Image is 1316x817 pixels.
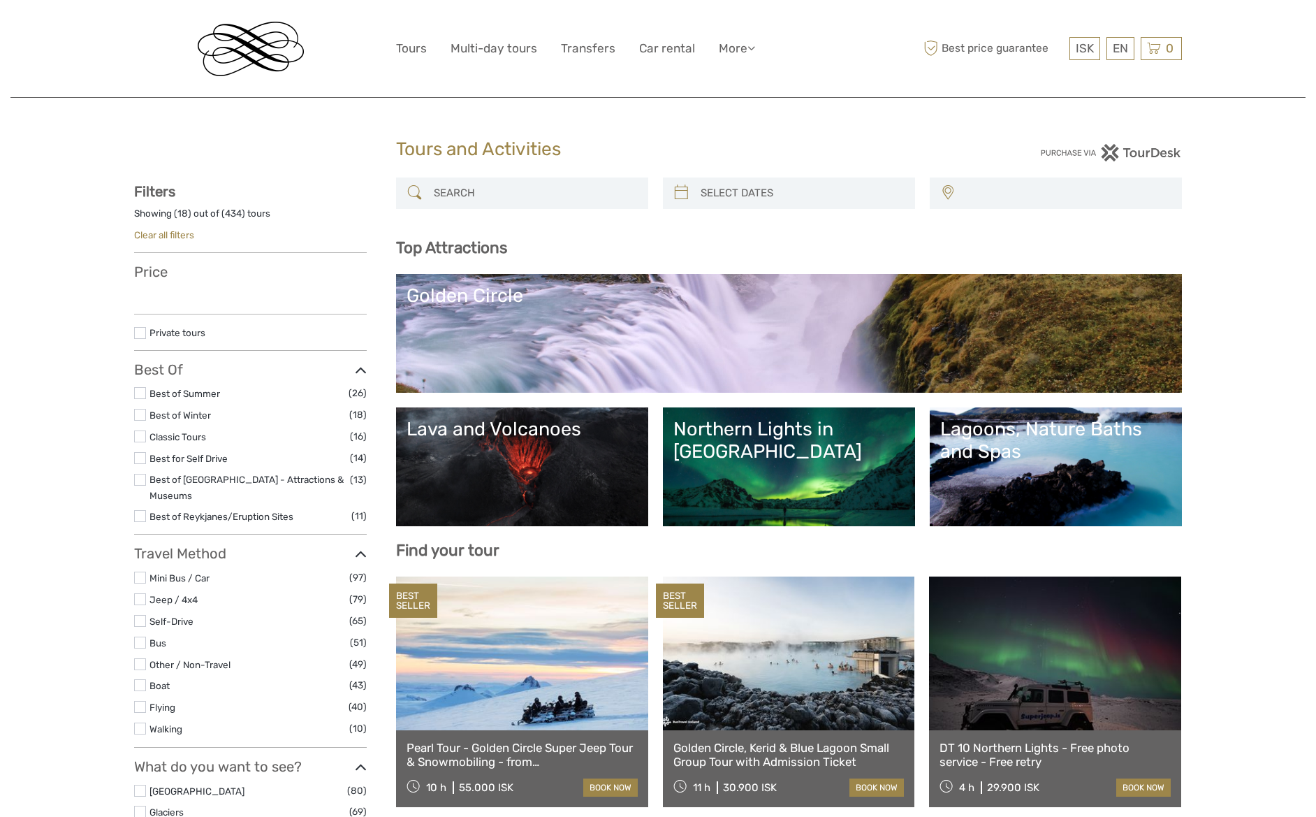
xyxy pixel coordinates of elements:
[407,284,1171,382] a: Golden Circle
[959,781,974,794] span: 4 h
[350,428,367,444] span: (16)
[719,38,755,59] a: More
[149,572,210,584] a: Mini Bus / Car
[583,779,638,797] a: book now
[349,407,367,423] span: (18)
[149,388,220,399] a: Best of Summer
[149,659,231,670] a: Other / Non-Travel
[349,591,367,607] span: (79)
[987,781,1039,794] div: 29.900 ISK
[673,418,905,463] div: Northern Lights in [GEOGRAPHIC_DATA]
[149,511,293,522] a: Best of Reykjanes/Eruption Sites
[428,181,641,205] input: SEARCH
[1106,37,1134,60] div: EN
[149,327,205,338] a: Private tours
[407,741,638,769] a: Pearl Tour - Golden Circle Super Jeep Tour & Snowmobiling - from [GEOGRAPHIC_DATA]
[723,781,777,794] div: 30.900 ISK
[940,418,1171,463] div: Lagoons, Nature Baths and Spas
[693,781,710,794] span: 11 h
[426,781,446,794] span: 10 h
[673,741,905,769] a: Golden Circle, Kerid & Blue Lagoon Small Group Tour with Admission Ticket
[389,584,437,619] div: BEST SELLER
[1040,144,1182,161] img: PurchaseViaTourDesk.png
[349,385,367,401] span: (26)
[451,38,537,59] a: Multi-day tours
[407,284,1171,307] div: Golden Circle
[920,37,1066,60] span: Best price guarantee
[940,741,1171,769] a: DT 10 Northern Lights - Free photo service - Free retry
[134,758,367,775] h3: What do you want to see?
[695,181,908,205] input: SELECT DATES
[134,361,367,378] h3: Best Of
[1164,41,1176,55] span: 0
[149,786,244,797] a: [GEOGRAPHIC_DATA]
[349,677,367,693] span: (43)
[198,22,304,76] img: Reykjavik Residence
[407,418,638,440] div: Lava and Volcanoes
[349,721,367,737] span: (10)
[940,418,1171,516] a: Lagoons, Nature Baths and Spas
[225,207,242,220] label: 434
[149,637,166,649] a: Bus
[149,723,182,735] a: Walking
[349,570,367,586] span: (97)
[347,783,367,799] span: (80)
[149,474,344,501] a: Best of [GEOGRAPHIC_DATA] - Attractions & Museums
[134,229,194,240] a: Clear all filters
[350,472,367,488] span: (13)
[349,613,367,629] span: (65)
[673,418,905,516] a: Northern Lights in [GEOGRAPHIC_DATA]
[349,656,367,672] span: (49)
[396,138,920,161] h1: Tours and Activities
[134,263,367,280] h3: Price
[149,431,206,442] a: Classic Tours
[396,541,499,560] b: Find your tour
[134,183,175,200] strong: Filters
[1116,779,1171,797] a: book now
[149,410,211,421] a: Best of Winter
[459,781,513,794] div: 55.000 ISK
[396,238,507,257] b: Top Attractions
[639,38,695,59] a: Car rental
[149,453,228,464] a: Best for Self Drive
[407,418,638,516] a: Lava and Volcanoes
[149,702,175,713] a: Flying
[349,699,367,715] span: (40)
[134,545,367,562] h3: Travel Method
[849,779,904,797] a: book now
[561,38,615,59] a: Transfers
[656,584,704,619] div: BEST SELLER
[351,508,367,524] span: (11)
[149,616,193,627] a: Self-Drive
[134,207,367,229] div: Showing ( ) out of ( ) tours
[350,450,367,466] span: (14)
[350,635,367,651] span: (51)
[149,594,198,605] a: Jeep / 4x4
[177,207,188,220] label: 18
[1076,41,1094,55] span: ISK
[149,680,170,691] a: Boat
[396,38,427,59] a: Tours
